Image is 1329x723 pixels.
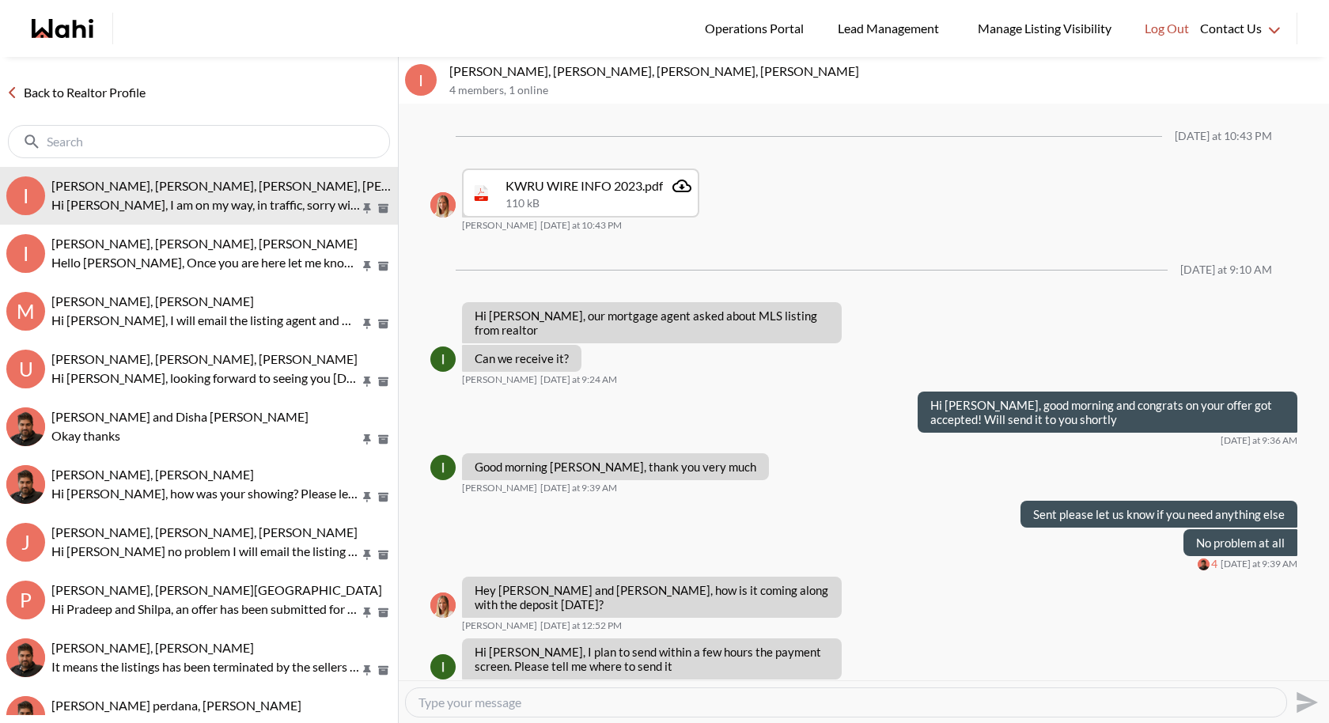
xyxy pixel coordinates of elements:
[930,398,1285,426] p: Hi [PERSON_NAME], good morning and congrats on your offer got accepted! Will send it to you shortly
[32,19,93,38] a: Wahi homepage
[51,293,254,309] span: [PERSON_NAME], [PERSON_NAME]
[462,482,537,494] span: [PERSON_NAME]
[1221,558,1297,570] time: 2025-08-13T13:39:27.489Z
[475,583,829,611] p: Hey [PERSON_NAME] and [PERSON_NAME], how is it coming along with the deposit [DATE]?
[6,350,45,388] div: U
[430,654,456,679] div: Irina Krasyuk
[475,351,569,365] p: Can we receive it?
[360,548,374,562] button: Pin
[475,645,829,673] p: Hi [PERSON_NAME], I plan to send within a few hours the payment screen. Please tell me where to s...
[51,600,360,619] p: Hi Pradeep and Shilpa, an offer has been submitted for [STREET_ADDRESS]. If you’re still interest...
[6,465,45,504] img: J
[418,695,1274,710] textarea: Type your message
[6,292,45,331] div: M
[360,202,374,215] button: Pin
[51,640,254,655] span: [PERSON_NAME], [PERSON_NAME]
[705,18,809,39] span: Operations Portal
[1198,558,1210,570] img: F
[51,236,358,251] span: [PERSON_NAME], [PERSON_NAME], [PERSON_NAME]
[838,18,945,39] span: Lead Management
[540,619,622,632] time: 2025-08-13T16:52:37.743Z
[51,698,301,713] span: [PERSON_NAME] perdana, [PERSON_NAME]
[1211,558,1217,571] span: 4
[430,455,456,480] img: I
[47,134,354,150] input: Search
[449,63,1323,79] p: [PERSON_NAME], [PERSON_NAME], [PERSON_NAME], [PERSON_NAME]
[6,523,45,562] div: J
[360,375,374,388] button: Pin
[405,64,437,96] div: I
[360,259,374,273] button: Pin
[51,542,360,561] p: Hi [PERSON_NAME] no problem I will email the listing agent and get back to you as soon as I talk ...
[51,178,461,193] span: [PERSON_NAME], [PERSON_NAME], [PERSON_NAME], [PERSON_NAME]
[360,317,374,331] button: Pin
[430,592,456,618] div: Michelle Ryckman
[375,548,392,562] button: Archive
[430,455,456,480] div: Irina Krasyuk
[505,197,540,210] span: 110 kB
[375,259,392,273] button: Archive
[51,657,360,676] p: It means the listings has been terminated by the sellers and have been taken off the market.
[540,482,617,494] time: 2025-08-13T13:39:11.872Z
[672,176,691,195] a: Attachment
[1198,558,1210,570] div: Faraz Azam
[51,409,309,424] span: [PERSON_NAME] and Disha [PERSON_NAME]
[1180,263,1272,277] div: [DATE] at 9:10 AM
[375,490,392,504] button: Archive
[375,317,392,331] button: Archive
[51,369,360,388] p: Hi [PERSON_NAME], looking forward to seeing you [DATE] at noon for your walk through!
[375,664,392,677] button: Archive
[51,311,360,330] p: Hi [PERSON_NAME], I will email the listing agent and will update you as soon as I hear back from ...
[51,426,360,445] p: Okay thanks
[6,407,45,446] img: S
[430,346,456,372] img: I
[375,433,392,446] button: Archive
[1033,507,1285,521] p: Sent please let us know if you need anything else
[6,234,45,273] div: I
[430,346,456,372] div: Irina Krasyuk
[51,524,358,539] span: [PERSON_NAME], [PERSON_NAME], [PERSON_NAME]
[430,592,456,618] img: M
[51,351,358,366] span: [PERSON_NAME], [PERSON_NAME], [PERSON_NAME]
[475,460,756,474] p: Good morning [PERSON_NAME], thank you very much
[360,664,374,677] button: Pin
[505,178,663,194] div: KWRU WIRE INFO 2023.pdf
[6,581,45,619] div: P
[360,433,374,446] button: Pin
[430,192,456,218] div: Michelle Ryckman
[462,219,537,232] span: [PERSON_NAME]
[375,375,392,388] button: Archive
[6,638,45,677] img: K
[51,484,360,503] p: Hi [PERSON_NAME], how was your showing? Please let me know if you have any questions
[51,467,254,482] span: [PERSON_NAME], [PERSON_NAME]
[449,84,1323,97] p: 4 members , 1 online
[375,202,392,215] button: Archive
[51,582,382,597] span: [PERSON_NAME], [PERSON_NAME][GEOGRAPHIC_DATA]
[6,465,45,504] div: Jaspreet Dhillon, Faraz
[475,309,829,337] p: Hi [PERSON_NAME], our mortgage agent asked about MLS listing from realtor
[540,219,622,232] time: 2025-08-13T02:43:36.243Z
[973,18,1116,39] span: Manage Listing Visibility
[1287,684,1323,720] button: Send
[462,619,537,632] span: [PERSON_NAME]
[1221,434,1297,447] time: 2025-08-13T13:36:33.855Z
[430,654,456,679] img: I
[6,638,45,677] div: Keren Morales, Faraz
[360,606,374,619] button: Pin
[1196,536,1285,550] p: No problem at all
[462,373,537,386] span: [PERSON_NAME]
[6,176,45,215] div: I
[540,373,617,386] time: 2025-08-13T13:24:36.047Z
[1175,130,1272,143] div: [DATE] at 10:43 PM
[360,490,374,504] button: Pin
[6,407,45,446] div: Sidhant and Disha Vats, Faraz
[375,606,392,619] button: Archive
[1145,18,1189,39] span: Log Out
[430,192,456,218] img: M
